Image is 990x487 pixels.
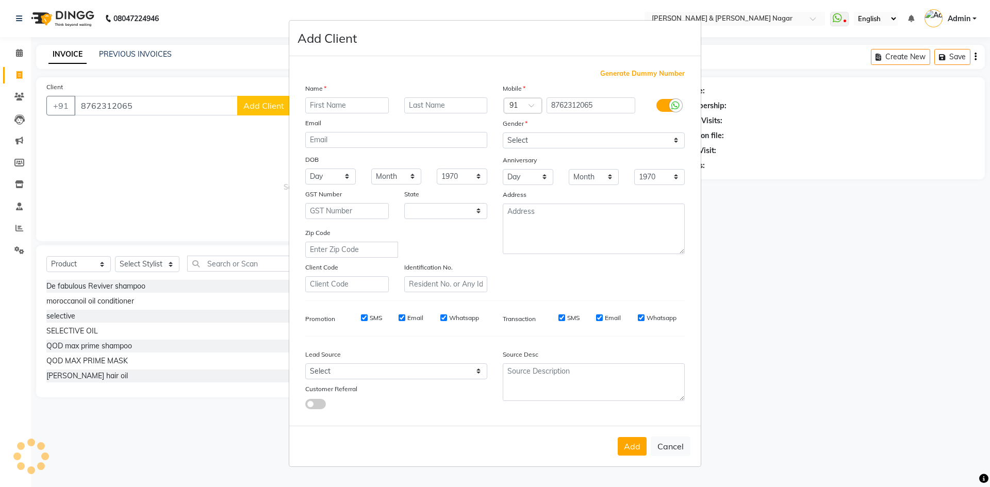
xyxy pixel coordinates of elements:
label: Gender [503,119,527,128]
label: Zip Code [305,228,331,238]
label: DOB [305,155,319,164]
label: Transaction [503,314,536,324]
label: Source Desc [503,350,538,359]
label: Lead Source [305,350,341,359]
button: Cancel [651,436,690,456]
input: Email [305,132,487,148]
label: Customer Referral [305,384,357,394]
label: Identification No. [404,263,453,272]
label: Whatsapp [647,313,676,323]
label: Promotion [305,314,335,324]
label: SMS [567,313,580,323]
label: Email [305,119,321,128]
label: Email [407,313,423,323]
button: Add [618,437,647,456]
label: Whatsapp [449,313,479,323]
label: GST Number [305,190,342,199]
input: Enter Zip Code [305,242,398,258]
label: Client Code [305,263,338,272]
input: First Name [305,97,389,113]
label: Address [503,190,526,199]
label: State [404,190,419,199]
input: Client Code [305,276,389,292]
label: Mobile [503,84,525,93]
input: Mobile [547,97,636,113]
label: Anniversary [503,156,537,165]
input: Resident No. or Any Id [404,276,488,292]
label: Name [305,84,326,93]
input: GST Number [305,203,389,219]
span: Generate Dummy Number [600,69,685,79]
input: Last Name [404,97,488,113]
h4: Add Client [298,29,357,47]
label: Email [605,313,621,323]
label: SMS [370,313,382,323]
